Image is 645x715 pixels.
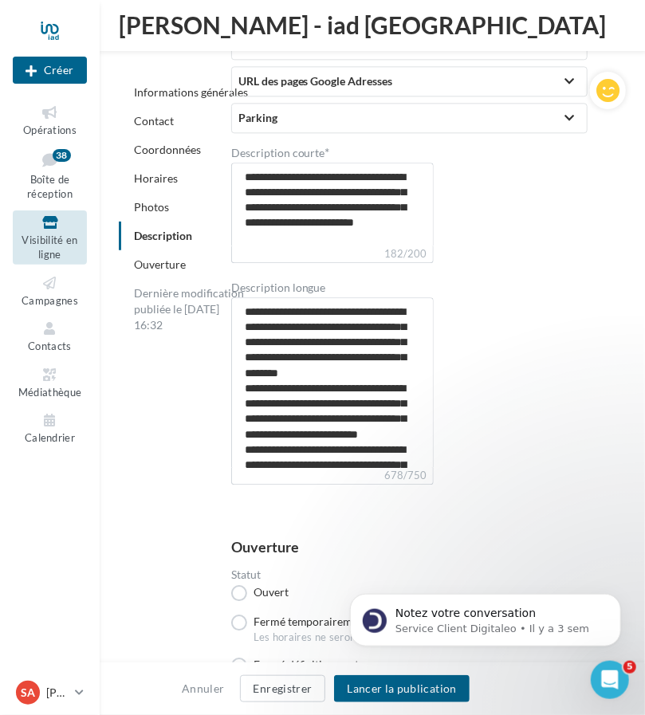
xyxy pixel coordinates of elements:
span: Campagnes [22,294,78,307]
span: Contacts [28,340,72,352]
a: SA [PERSON_NAME] [13,678,87,708]
a: Description [134,229,192,242]
a: Campagnes [13,271,87,310]
button: Annuler [175,679,230,698]
label: Ouvert [231,585,289,601]
span: 5 [623,661,636,674]
label: 182/200 [231,246,434,263]
label: 678/750 [231,467,434,485]
label: Description longue [231,282,326,293]
div: URL des pages Google Adresses [238,73,580,89]
div: Nouvelle campagne [13,57,87,84]
span: Boîte de réception [27,173,73,201]
a: Contact [134,114,174,128]
button: Enregistrer [240,675,326,702]
a: Contacts [13,316,87,356]
div: 38 [53,149,71,162]
a: Informations générales [134,85,248,99]
label: Description courte [231,146,434,159]
span: [PERSON_NAME] - iad [GEOGRAPHIC_DATA] [119,13,606,37]
label: Fermé définitivement [231,658,360,674]
button: Lancer la publication [334,675,469,702]
div: Dernière modification publiée le [DATE] 16:32 [119,279,262,340]
a: Médiathèque [13,363,87,402]
a: Horaires [134,171,178,185]
span: Médiathèque [18,386,82,399]
a: Calendrier [13,408,87,447]
a: Boîte de réception38 [13,146,87,204]
a: Visibilité en ligne [13,210,87,265]
div: Ouverture [231,540,299,554]
span: Calendrier [25,431,75,444]
span: Visibilité en ligne [22,234,77,261]
button: Créer [13,57,87,84]
span: Opérations [23,124,77,136]
div: Parking [238,110,580,126]
p: [PERSON_NAME] [46,685,69,701]
a: Opérations [13,100,87,139]
label: Statut [231,569,442,580]
a: Ouverture [134,257,186,271]
a: Coordonnées [134,143,201,156]
a: Photos [134,200,169,214]
iframe: Intercom notifications message [326,560,645,672]
div: Les horaires ne seront plus diffusés [254,631,442,645]
label: Fermé temporairement [231,615,369,631]
iframe: Intercom live chat [591,661,629,699]
span: SA [21,685,35,701]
